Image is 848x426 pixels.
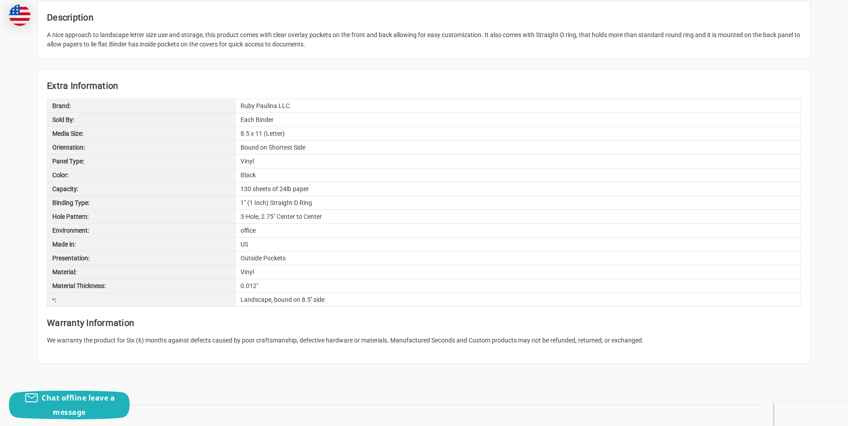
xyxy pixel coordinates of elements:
[47,224,236,237] div: Environment:
[774,402,848,426] iframe: Google Customer Reviews
[47,168,236,182] div: Color:
[47,210,236,223] div: Hole Pattern:
[47,113,236,126] div: Sold By:
[47,127,236,140] div: Media Size:
[47,141,236,154] div: Orientation:
[47,293,236,306] div: •:
[236,196,801,209] div: 1" (1 Inch) Straight-D Ring
[236,265,801,279] div: Vinyl
[236,279,801,292] div: 0.012"
[42,393,115,417] span: Chat offline leave a message
[236,168,801,182] div: Black
[47,336,801,345] p: We warranty the product for Six (6) months against defects caused by poor craftsmanship, defectiv...
[47,265,236,279] div: Material:
[236,155,801,168] div: Vinyl
[9,4,30,26] img: duty and tax information for United States
[236,182,801,196] div: 130 sheets of 24lb paper
[236,251,801,265] div: Outside Pockets
[236,210,801,223] div: 3-Hole, 2.75" Center to Center
[47,238,236,251] div: Made in:
[47,11,801,24] h2: Description
[236,293,801,306] div: Landscape, bound on 8.5'' side
[236,127,801,140] div: 8.5 x 11 (Letter)
[236,224,801,237] div: office
[236,238,801,251] div: US
[47,99,236,113] div: Brand:
[9,391,130,419] button: Chat offline leave a message
[47,79,801,92] h2: Extra Information
[47,30,801,49] div: A nice approach to landscape letter size use and storage, this product comes with clear overlay p...
[47,182,236,196] div: Capacity:
[236,141,801,154] div: Bound on Shortest Side
[47,251,236,265] div: Presentation:
[236,113,801,126] div: Each Binder
[236,99,801,113] div: Ruby Paulina LLC.
[47,279,236,292] div: Material Thickness:
[47,196,236,209] div: Binding Type:
[47,155,236,168] div: Panel Type:
[47,316,801,330] h2: Warranty Information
